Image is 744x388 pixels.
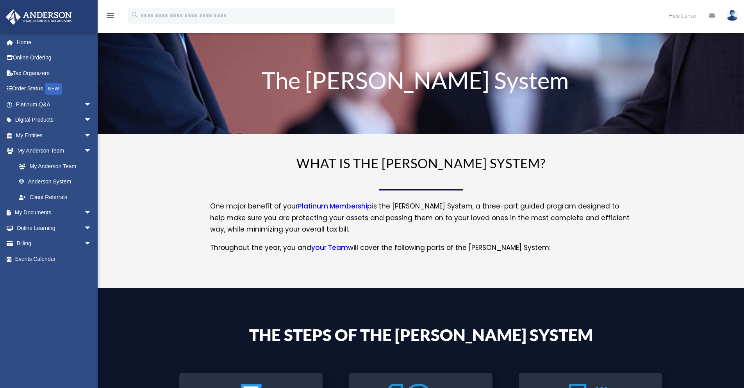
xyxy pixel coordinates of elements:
[5,81,103,97] a: Order StatusNEW
[105,11,115,20] i: menu
[45,83,62,95] div: NEW
[210,201,632,242] p: One major benefit of your is the [PERSON_NAME] System, a three-part guided program designed to he...
[84,143,100,159] span: arrow_drop_down
[298,201,372,215] a: Platinum Membership
[11,174,100,190] a: Anderson System
[5,128,103,143] a: My Entitiesarrow_drop_down
[5,236,103,251] a: Billingarrow_drop_down
[5,34,103,50] a: Home
[11,189,103,205] a: Client Referrals
[5,97,103,112] a: Platinum Q&Aarrow_drop_down
[84,97,100,113] span: arrow_drop_down
[210,327,632,347] h4: The Steps of the [PERSON_NAME] System
[5,65,103,81] a: Tax Organizers
[11,158,103,174] a: My Anderson Team
[5,50,103,66] a: Online Ordering
[84,205,100,221] span: arrow_drop_down
[4,9,74,25] img: Anderson Advisors Platinum Portal
[296,155,546,171] span: WHAT IS THE [PERSON_NAME] SYSTEM?
[84,112,100,128] span: arrow_drop_down
[84,128,100,144] span: arrow_drop_down
[726,10,738,21] img: User Pic
[5,220,103,236] a: Online Learningarrow_drop_down
[5,112,103,128] a: Digital Productsarrow_drop_down
[84,220,100,236] span: arrow_drop_down
[5,251,103,267] a: Events Calendar
[210,242,632,254] p: Throughout the year, you and will cover the following parts of the [PERSON_NAME] System:
[130,11,139,19] i: search
[105,14,115,20] a: menu
[311,243,348,256] a: your Team
[210,68,632,96] h1: The [PERSON_NAME] System
[5,143,103,159] a: My Anderson Teamarrow_drop_down
[5,205,103,221] a: My Documentsarrow_drop_down
[84,236,100,252] span: arrow_drop_down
